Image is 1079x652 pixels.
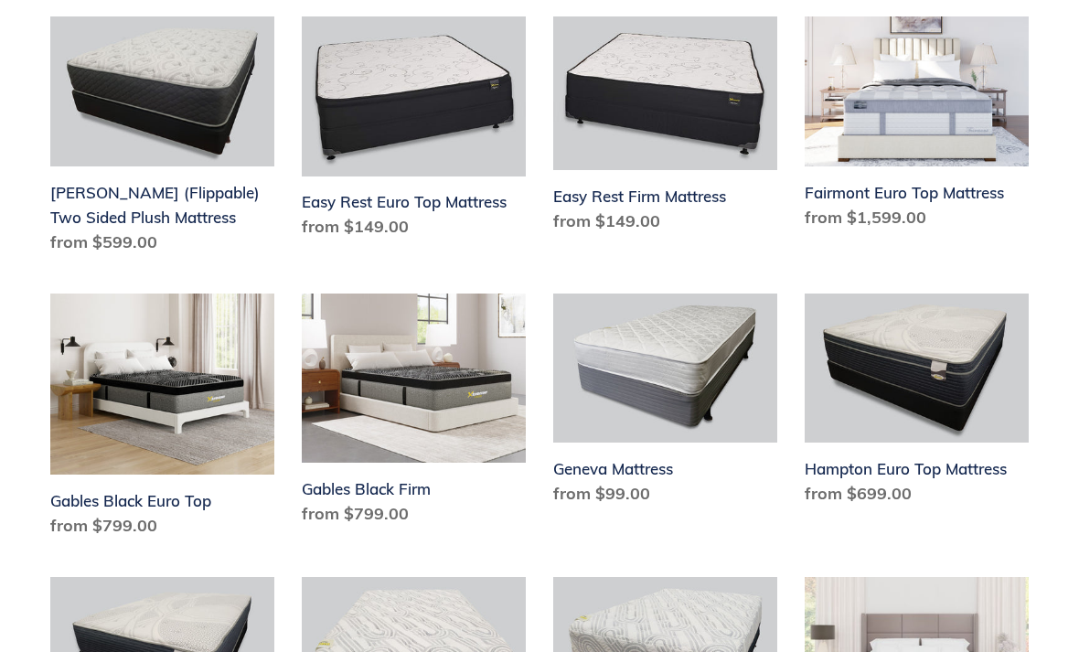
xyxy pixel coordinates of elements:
a: Fairmont Euro Top Mattress [805,16,1029,236]
a: Gables Black Firm [302,294,526,533]
a: Easy Rest Firm Mattress [553,16,777,240]
a: Del Ray (Flippable) Two Sided Plush Mattress [50,16,274,261]
a: Gables Black Euro Top [50,294,274,546]
a: Hampton Euro Top Mattress [805,294,1029,513]
a: Geneva Mattress [553,294,777,513]
a: Easy Rest Euro Top Mattress [302,16,526,246]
